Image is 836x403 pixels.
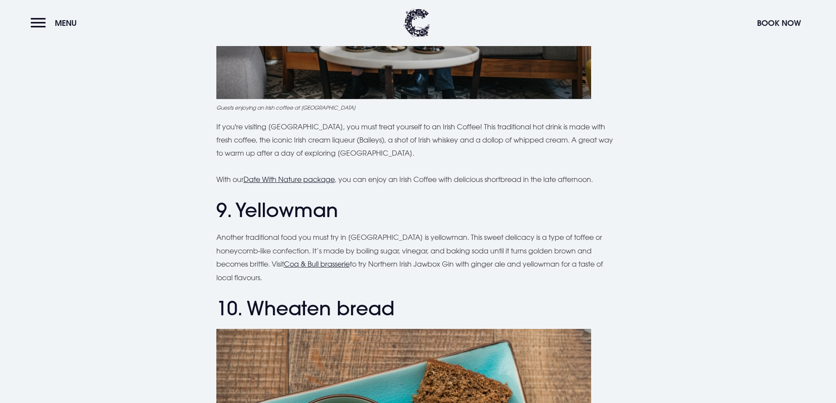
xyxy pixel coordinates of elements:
h2: 10. Wheaten bread [216,297,620,320]
span: Menu [55,18,77,28]
a: Date With Nature package [244,175,335,184]
figcaption: Guests enjoying an Irish coffee at [GEOGRAPHIC_DATA] [216,103,620,111]
a: Coq & Bull brasserie [284,260,350,268]
button: Book Now [753,14,805,32]
p: If you're visiting [GEOGRAPHIC_DATA], you must treat yourself to an Irish Coffee! This traditiona... [216,120,620,160]
button: Menu [31,14,81,32]
p: With our , you can enjoy an Irish Coffee with delicious shortbread in the late afternoon. [216,173,620,186]
img: Clandeboye Lodge [404,9,430,37]
p: Another traditional food you must try in [GEOGRAPHIC_DATA] is yellowman. This sweet delicacy is a... [216,231,620,284]
h2: 9. Yellowman [216,199,620,222]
